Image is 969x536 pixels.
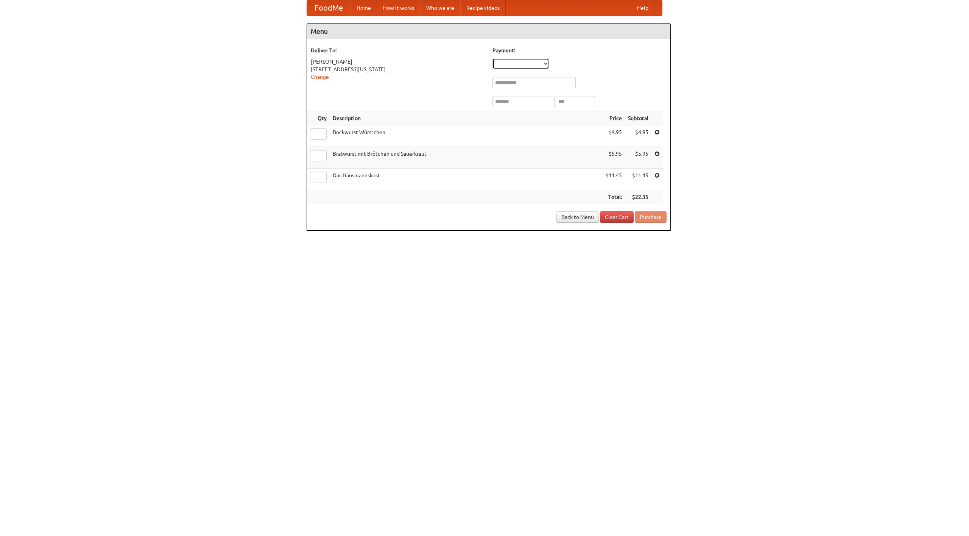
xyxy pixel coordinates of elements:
[603,190,625,204] th: Total:
[603,169,625,190] td: $11.45
[603,111,625,125] th: Price
[600,211,634,223] a: Clear Cart
[460,0,506,16] a: Recipe videos
[635,211,667,223] button: Purchase
[625,111,651,125] th: Subtotal
[307,0,351,16] a: FoodMe
[311,58,485,66] div: [PERSON_NAME]
[625,169,651,190] td: $11.45
[625,147,651,169] td: $5.95
[377,0,420,16] a: How it works
[492,47,667,54] h5: Payment:
[603,147,625,169] td: $5.95
[351,0,377,16] a: Home
[311,47,485,54] h5: Deliver To:
[420,0,460,16] a: Who we are
[330,125,603,147] td: Bockwurst Würstchen
[330,169,603,190] td: Das Hausmannskost
[311,66,485,73] div: [STREET_ADDRESS][US_STATE]
[625,190,651,204] th: $22.35
[307,24,670,39] h4: Menu
[631,0,654,16] a: Help
[307,111,330,125] th: Qty
[625,125,651,147] td: $4.95
[603,125,625,147] td: $4.95
[330,111,603,125] th: Description
[556,211,599,223] a: Back to Menu
[330,147,603,169] td: Bratwurst mit Brötchen und Sauerkraut
[311,74,329,80] a: Change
